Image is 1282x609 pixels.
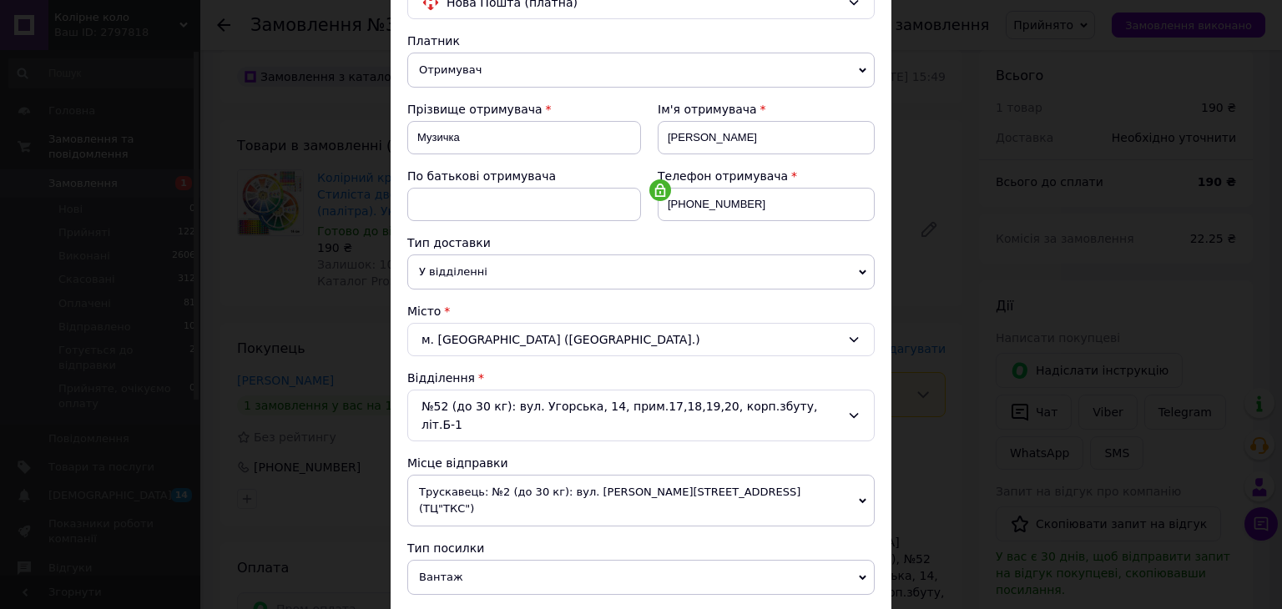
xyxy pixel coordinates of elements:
[407,303,875,320] div: Місто
[658,188,875,221] input: +380
[407,103,543,116] span: Прізвище отримувача
[658,169,788,183] span: Телефон отримувача
[407,254,875,289] span: У відділенні
[407,475,875,526] span: Трускавець: №2 (до 30 кг): вул. [PERSON_NAME][STREET_ADDRESS] (ТЦ"ТКС")
[407,390,875,441] div: №52 (до 30 кг): вул. Угорська, 14, прим.17,18,19,20, корп.збуту, літ.Б-1
[407,541,484,555] span: Тип посилки
[407,323,875,356] div: м. [GEOGRAPHIC_DATA] ([GEOGRAPHIC_DATA].)
[407,236,491,249] span: Тип доставки
[407,370,875,386] div: Відділення
[407,34,460,48] span: Платник
[658,103,757,116] span: Ім'я отримувача
[407,53,875,88] span: Отримувач
[407,456,508,470] span: Місце відправки
[407,169,556,183] span: По батькові отримувача
[407,560,875,595] span: Вантаж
